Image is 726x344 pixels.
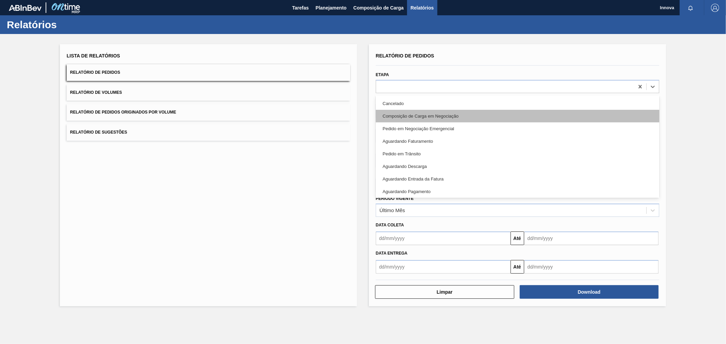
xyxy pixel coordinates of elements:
[70,70,120,75] span: Relatório de Pedidos
[67,124,350,141] button: Relatório de Sugestões
[511,231,524,245] button: Até
[376,135,659,148] div: Aguardando Faturamento
[524,231,659,245] input: dd/mm/yyyy
[292,4,309,12] span: Tarefas
[511,260,524,274] button: Até
[376,231,511,245] input: dd/mm/yyyy
[680,3,701,13] button: Notificações
[380,207,405,213] div: Último Mês
[376,97,659,110] div: Cancelado
[376,148,659,160] div: Pedido em Trânsito
[524,260,659,274] input: dd/mm/yyyy
[70,130,127,135] span: Relatório de Sugestões
[67,53,120,58] span: Lista de Relatórios
[316,4,346,12] span: Planejamento
[376,196,414,201] label: Período Vigente
[376,122,659,135] div: Pedido em Negociação Emergencial
[376,223,404,227] span: Data coleta
[67,84,350,101] button: Relatório de Volumes
[376,251,407,256] span: Data entrega
[70,110,176,115] span: Relatório de Pedidos Originados por Volume
[7,21,128,29] h1: Relatórios
[70,90,122,95] span: Relatório de Volumes
[376,185,659,198] div: Aguardando Pagamento
[376,160,659,173] div: Aguardando Descarga
[711,4,719,12] img: Logout
[376,260,511,274] input: dd/mm/yyyy
[376,110,659,122] div: Composição de Carga em Negociação
[67,104,350,121] button: Relatório de Pedidos Originados por Volume
[375,285,514,299] button: Limpar
[353,4,404,12] span: Composição de Carga
[376,72,389,77] label: Etapa
[376,173,659,185] div: Aguardando Entrada da Fatura
[9,5,42,11] img: TNhmsLtSVTkK8tSr43FrP2fwEKptu5GPRR3wAAAABJRU5ErkJggg==
[520,285,659,299] button: Download
[67,64,350,81] button: Relatório de Pedidos
[376,53,434,58] span: Relatório de Pedidos
[410,4,434,12] span: Relatórios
